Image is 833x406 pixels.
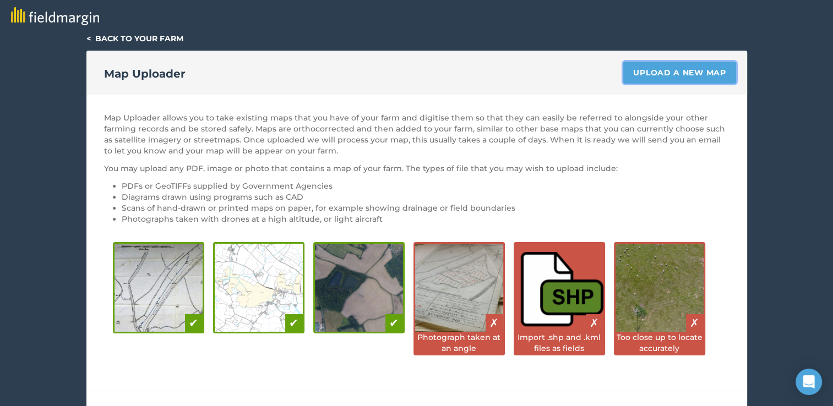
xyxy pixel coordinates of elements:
[115,244,203,332] img: Hand-drawn diagram is good
[104,112,729,156] p: Map Uploader allows you to take existing maps that you have of your farm and digitise them so tha...
[686,314,704,332] div: ✗
[515,244,603,332] img: Shapefiles are bad
[215,244,303,332] img: Digital diagram is good
[86,34,183,43] a: < Back to your farm
[315,244,403,332] img: Drone photography is good
[104,163,729,174] p: You may upload any PDF, image or photo that contains a map of your farm. The types of file that y...
[486,314,503,332] div: ✗
[122,202,729,213] li: Scans of hand-drawn or printed maps on paper, for example showing drainage or field boundaries
[122,191,729,202] li: Diagrams drawn using programs such as CAD
[415,244,503,332] img: Photos taken at an angle are bad
[616,332,704,354] div: Too close up to locate accurately
[122,213,729,224] li: Photographs taken with drones at a high altitude, or light aircraft
[616,244,704,332] img: Close up images are bad
[104,66,186,81] h2: Map Uploader
[586,314,603,332] div: ✗
[122,180,729,191] li: PDFs or GeoTIFFs supplied by Government Agencies
[285,314,303,332] div: ✔
[623,62,736,84] a: Upload a new map
[796,369,822,395] div: Open Intercom Messenger
[415,332,503,354] div: Photograph taken at an angle
[515,332,603,354] div: Import .shp and .kml files as fields
[185,314,203,332] div: ✔
[385,314,403,332] div: ✔
[11,7,99,25] img: fieldmargin logo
